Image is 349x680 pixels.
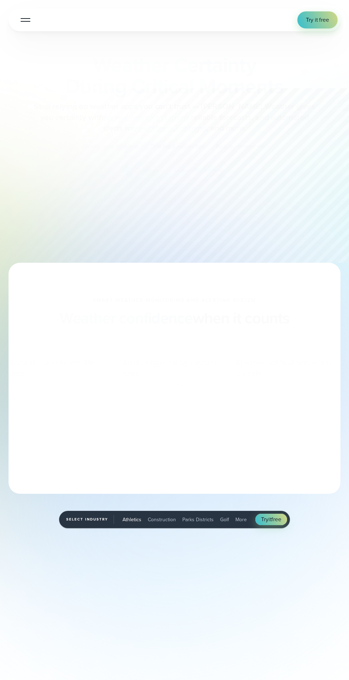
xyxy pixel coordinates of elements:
span: Try free [261,515,281,524]
span: it [269,515,272,523]
span: Select Industry [66,515,114,524]
button: More [233,514,250,525]
a: Tryitfree [255,514,287,525]
button: Athletics [120,514,144,525]
button: Golf [217,514,232,525]
span: Try it free [306,16,329,24]
span: Golf [220,516,229,523]
span: More [235,516,247,523]
span: Construction [148,516,176,523]
span: Athletics [123,516,141,523]
span: Parks Districts [182,516,214,523]
a: Try it free [297,11,338,28]
button: Parks Districts [179,514,217,525]
button: Construction [145,514,179,525]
